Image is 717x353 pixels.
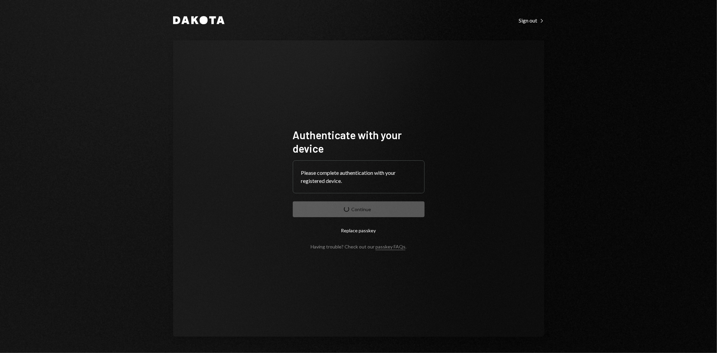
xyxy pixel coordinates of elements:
div: Having trouble? Check out our . [311,244,406,249]
a: Sign out [519,16,544,24]
button: Replace passkey [293,223,425,238]
h1: Authenticate with your device [293,128,425,155]
a: passkey FAQs [375,244,405,250]
div: Sign out [519,17,544,24]
div: Please complete authentication with your registered device. [301,169,416,185]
